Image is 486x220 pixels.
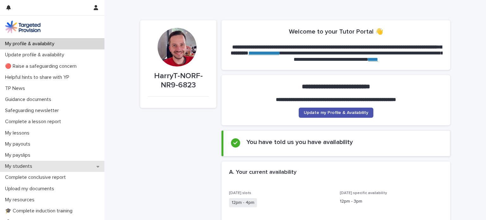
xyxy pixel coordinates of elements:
p: Upload my documents [3,186,59,192]
p: Complete conclusive report [3,174,71,180]
span: [DATE] slots [229,191,251,195]
img: M5nRWzHhSzIhMunXDL62 [5,21,40,33]
span: Update my Profile & Availability [304,110,368,115]
p: Complete a lesson report [3,119,66,125]
p: My resources [3,197,40,203]
h2: A. Your current availability [229,169,296,176]
p: HarryT-NORF-NR9-6823 [148,72,209,90]
p: 🎓 Complete induction training [3,208,78,214]
p: Safeguarding newsletter [3,108,64,114]
p: My payslips [3,152,35,158]
p: Guidance documents [3,97,56,103]
span: 12pm - 4pm [229,198,257,207]
p: My profile & availability [3,41,59,47]
p: 12pm - 3pm [340,198,443,205]
p: My payouts [3,141,35,147]
p: My students [3,163,37,169]
p: Update profile & availability [3,52,69,58]
h2: You have told us you have availability [246,138,353,146]
p: TP News [3,85,30,91]
span: [DATE] specific availability [340,191,387,195]
p: 🔴 Raise a safeguarding concern [3,63,82,69]
p: My lessons [3,130,34,136]
h2: Welcome to your Tutor Portal 👋 [289,28,383,35]
a: Update my Profile & Availability [299,108,373,118]
p: Helpful hints to share with YP [3,74,74,80]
